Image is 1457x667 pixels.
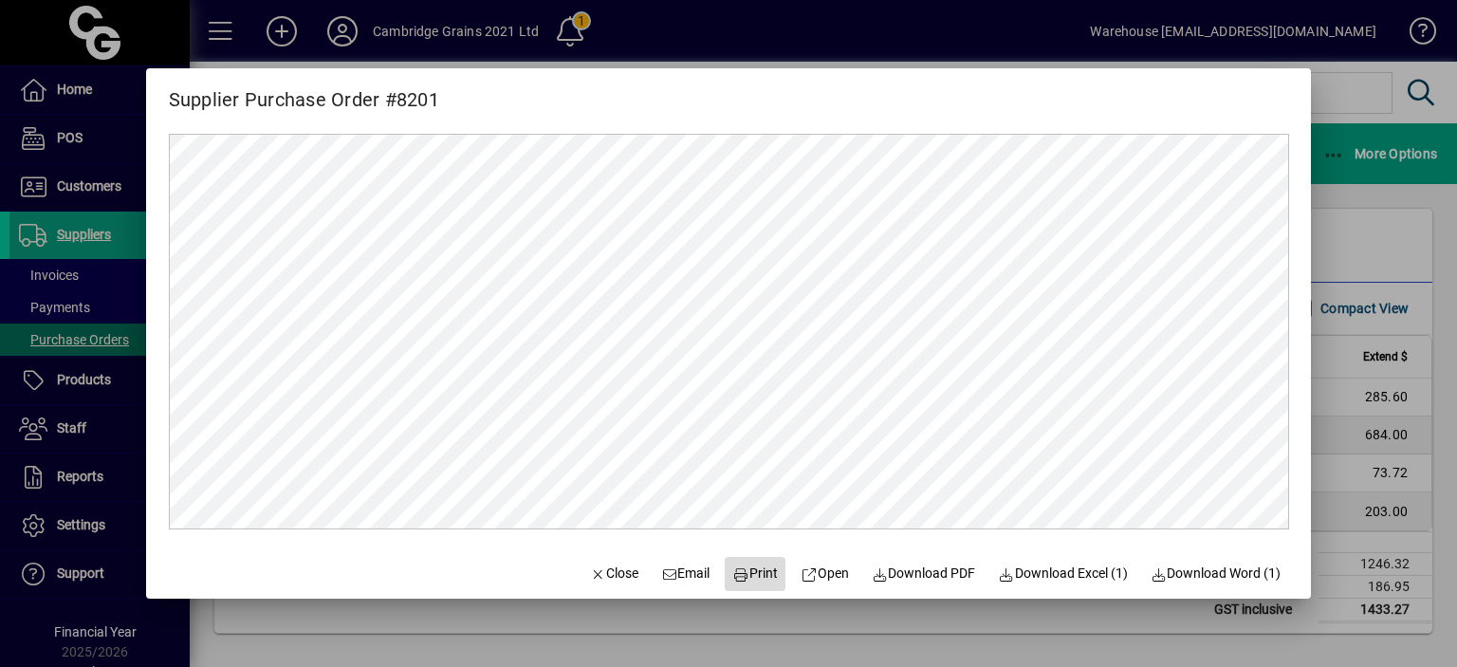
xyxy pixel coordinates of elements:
[1151,564,1282,584] span: Download Word (1)
[793,557,857,591] a: Open
[654,557,718,591] button: Email
[801,564,849,584] span: Open
[725,557,785,591] button: Print
[581,557,646,591] button: Close
[872,564,976,584] span: Download PDF
[990,557,1135,591] button: Download Excel (1)
[1143,557,1289,591] button: Download Word (1)
[733,564,779,584] span: Print
[998,564,1128,584] span: Download Excel (1)
[589,564,638,584] span: Close
[661,564,710,584] span: Email
[146,68,462,115] h2: Supplier Purchase Order #8201
[864,557,984,591] a: Download PDF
